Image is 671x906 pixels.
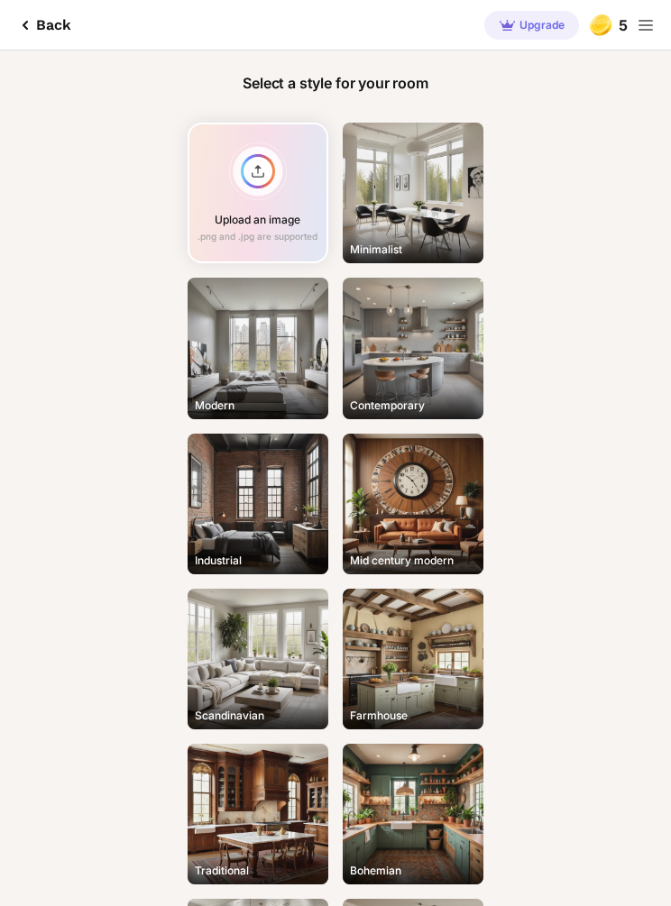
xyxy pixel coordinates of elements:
div: Contemporary [350,399,425,412]
div: Modern [195,399,234,412]
div: Bohemian [350,865,401,877]
div: Minimalist [350,243,402,256]
div: Scandinavian [195,709,264,722]
div: 5 [586,11,628,40]
div: Mid century modern [350,554,454,567]
div: Back [14,14,71,36]
div: Traditional [195,865,249,877]
div: Select a style for your room [221,50,450,115]
img: gold-coin.svg [586,11,615,40]
div: Industrial [195,554,242,567]
div: Farmhouse [350,709,408,722]
div: Upgrade [484,11,579,40]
